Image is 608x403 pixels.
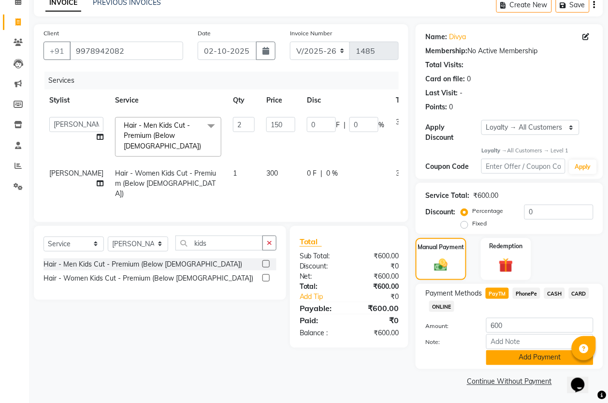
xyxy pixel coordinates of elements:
div: Discount: [292,261,349,271]
span: Payment Methods [425,288,482,299]
label: Percentage [472,207,503,215]
span: Hair - Men Kids Cut - Premium (Below [DEMOGRAPHIC_DATA]) [124,121,201,150]
div: All Customers → Level 1 [481,147,594,155]
input: Amount [486,318,594,333]
div: Membership: [425,46,467,56]
input: Add Note [486,334,594,349]
span: [PERSON_NAME] [49,169,103,178]
a: Continue Without Payment [418,377,601,387]
div: ₹600.00 [349,282,406,292]
label: Fixed [472,219,487,228]
div: Total Visits: [425,60,463,70]
div: No Active Membership [425,46,594,56]
label: Amount: [418,322,479,330]
label: Invoice Number [290,29,332,38]
span: Hair - Women Kids Cut - Premium (Below [DEMOGRAPHIC_DATA]) [115,169,216,198]
div: 0 [449,102,453,112]
label: Manual Payment [418,243,464,252]
span: PhonePe [513,288,540,299]
button: Apply [569,160,597,174]
th: Total [390,90,418,111]
div: ₹600.00 [349,271,406,282]
label: Client [43,29,59,38]
th: Stylist [43,90,109,111]
iframe: chat widget [567,364,598,393]
a: Divya [449,32,466,42]
span: F [336,120,340,130]
div: Card on file: [425,74,465,84]
span: Total [300,237,322,247]
div: Net: [292,271,349,282]
span: PayTM [486,288,509,299]
th: Service [109,90,227,111]
div: Sub Total: [292,251,349,261]
div: ₹600.00 [349,302,406,314]
label: Note: [418,338,479,346]
label: Date [198,29,211,38]
div: Payable: [292,302,349,314]
img: _cash.svg [430,257,452,273]
th: Disc [301,90,390,111]
span: 0 F [307,168,317,179]
input: Search by Name/Mobile/Email/Code [70,42,183,60]
input: Enter Offer / Coupon Code [481,159,565,174]
span: 300 [396,118,407,126]
span: ONLINE [429,301,454,312]
div: Hair - Women Kids Cut - Premium (Below [DEMOGRAPHIC_DATA]) [43,273,253,284]
div: 0 [467,74,471,84]
img: _gift.svg [494,256,518,274]
div: Paid: [292,314,349,326]
div: Service Total: [425,191,469,201]
div: Hair - Men Kids Cut - Premium (Below [DEMOGRAPHIC_DATA]) [43,259,242,269]
span: CASH [544,288,565,299]
a: x [201,142,205,150]
div: ₹600.00 [349,251,406,261]
button: +91 [43,42,71,60]
span: | [344,120,346,130]
div: ₹600.00 [473,191,498,201]
div: Last Visit: [425,88,458,98]
div: Apply Discount [425,122,481,143]
div: ₹600.00 [349,328,406,338]
a: Add Tip [292,292,359,302]
div: Name: [425,32,447,42]
div: ₹0 [349,314,406,326]
div: Total: [292,282,349,292]
div: Balance : [292,328,349,338]
th: Qty [227,90,261,111]
th: Price [261,90,301,111]
label: Redemption [489,242,522,251]
div: Coupon Code [425,162,481,172]
span: CARD [569,288,590,299]
span: % [378,120,384,130]
div: - [460,88,463,98]
div: Discount: [425,207,455,217]
span: | [320,168,322,179]
span: 0 % [326,168,338,179]
span: 300 [396,169,407,178]
div: ₹0 [359,292,406,302]
div: ₹0 [349,261,406,271]
button: Add Payment [486,350,594,365]
strong: Loyalty → [481,147,507,154]
input: Search or Scan [175,236,263,251]
span: 1 [233,169,237,178]
div: Points: [425,102,447,112]
div: Services [44,72,406,90]
span: 300 [266,169,278,178]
